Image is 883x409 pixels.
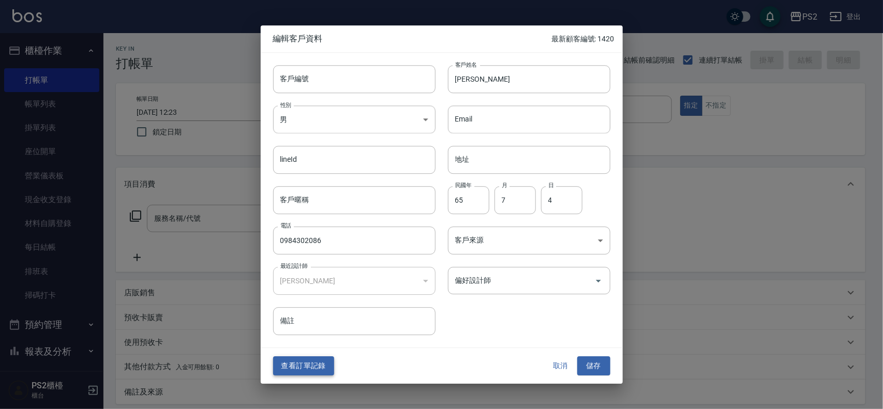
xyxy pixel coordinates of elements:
div: [PERSON_NAME] [273,267,436,295]
label: 月 [502,181,507,189]
label: 日 [548,181,553,189]
label: 客戶姓名 [455,60,477,68]
label: 性別 [280,101,291,109]
button: 儲存 [577,357,610,376]
p: 最新顧客編號: 1420 [551,34,614,44]
label: 民國年 [455,181,471,189]
span: 編輯客戶資料 [273,34,552,44]
button: Open [590,272,607,289]
button: 取消 [544,357,577,376]
div: 男 [273,105,436,133]
label: 電話 [280,222,291,230]
button: 查看訂單記錄 [273,357,334,376]
label: 最近設計師 [280,262,307,270]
